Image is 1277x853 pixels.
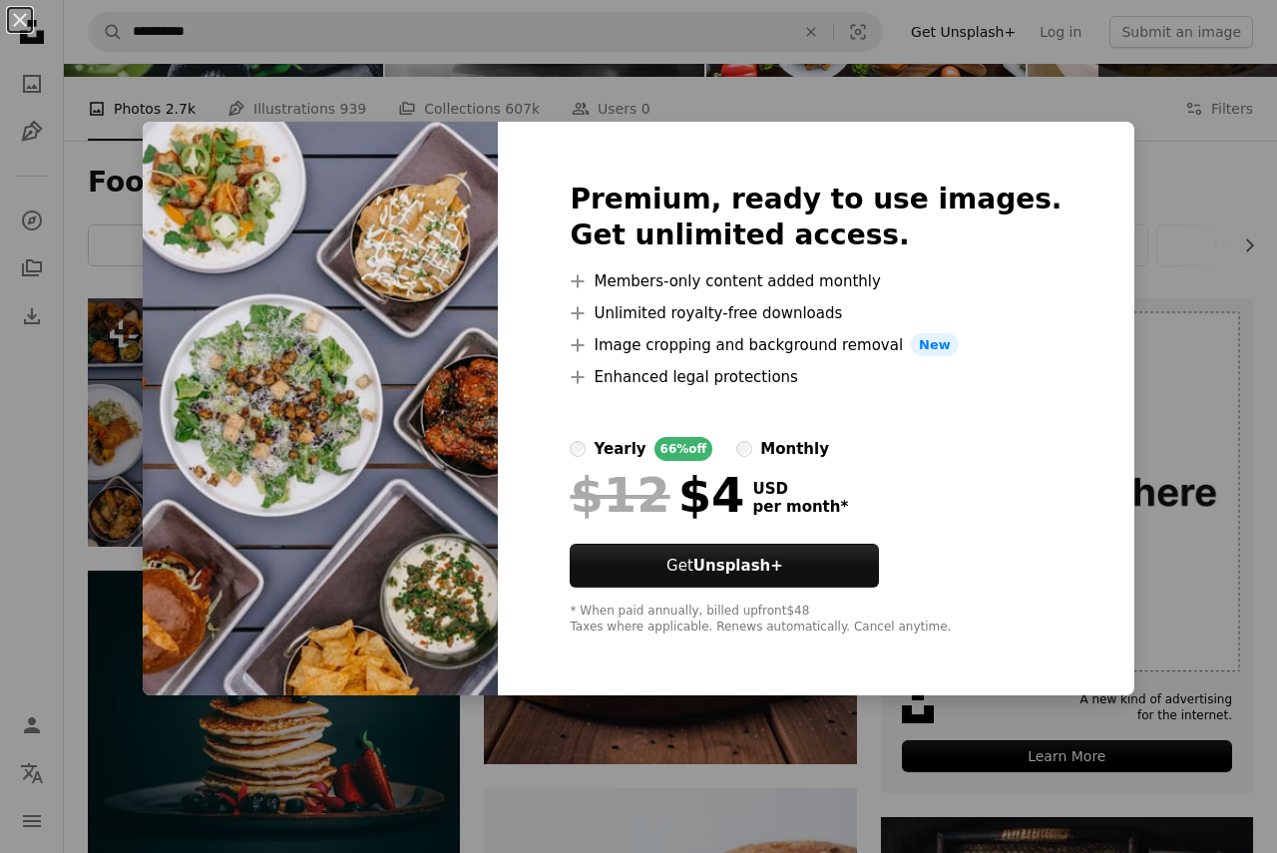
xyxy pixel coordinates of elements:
[570,301,1062,325] li: Unlimited royalty-free downloads
[736,441,752,457] input: monthly
[570,365,1062,389] li: Enhanced legal protections
[570,604,1062,636] div: * When paid annually, billed upfront $48 Taxes where applicable. Renews automatically. Cancel any...
[752,480,848,498] span: USD
[693,557,783,575] strong: Unsplash+
[752,498,848,516] span: per month *
[570,269,1062,293] li: Members-only content added monthly
[570,544,879,588] button: GetUnsplash+
[654,437,713,461] div: 66% off
[570,333,1062,357] li: Image cropping and background removal
[570,441,586,457] input: yearly66%off
[594,437,645,461] div: yearly
[570,469,669,521] span: $12
[570,182,1062,253] h2: Premium, ready to use images. Get unlimited access.
[143,122,498,696] img: premium_photo-1673108852141-e8c3c22a4a22
[911,333,959,357] span: New
[760,437,829,461] div: monthly
[570,469,744,521] div: $4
